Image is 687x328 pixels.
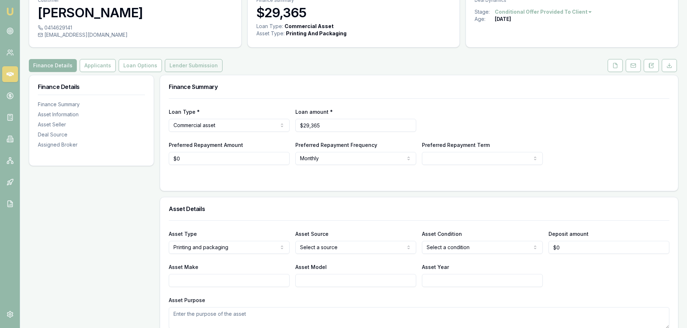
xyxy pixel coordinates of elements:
[38,131,145,138] div: Deal Source
[256,23,283,30] div: Loan Type:
[422,142,490,148] label: Preferred Repayment Term
[169,206,669,212] h3: Asset Details
[256,30,285,37] div: Asset Type :
[256,5,451,20] h3: $29,365
[475,15,495,23] div: Age:
[29,59,77,72] button: Finance Details
[169,152,290,165] input: $
[549,231,589,237] label: Deposit amount
[285,23,334,30] div: Commercial Asset
[295,109,333,115] label: Loan amount *
[169,84,669,90] h3: Finance Summary
[422,264,449,270] label: Asset Year
[169,109,200,115] label: Loan Type *
[295,119,416,132] input: $
[38,84,145,90] h3: Finance Details
[165,59,223,72] button: Lender Submission
[38,121,145,128] div: Asset Seller
[169,142,243,148] label: Preferred Repayment Amount
[422,231,462,237] label: Asset Condition
[495,15,511,23] div: [DATE]
[495,8,593,15] button: Conditional Offer Provided To Client
[286,30,347,37] div: Printing And Packaging
[80,59,116,72] button: Applicants
[38,101,145,108] div: Finance Summary
[475,8,495,15] div: Stage:
[549,241,669,254] input: $
[169,297,205,303] label: Asset Purpose
[117,59,163,72] a: Loan Options
[169,264,198,270] label: Asset Make
[78,59,117,72] a: Applicants
[38,31,233,39] div: [EMAIL_ADDRESS][DOMAIN_NAME]
[38,111,145,118] div: Asset Information
[169,231,197,237] label: Asset Type
[38,24,233,31] div: 0414629141
[38,5,233,20] h3: [PERSON_NAME]
[295,264,327,270] label: Asset Model
[38,141,145,148] div: Assigned Broker
[29,59,78,72] a: Finance Details
[295,231,329,237] label: Asset Source
[6,7,14,16] img: emu-icon-u.png
[295,142,377,148] label: Preferred Repayment Frequency
[163,59,224,72] a: Lender Submission
[119,59,162,72] button: Loan Options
